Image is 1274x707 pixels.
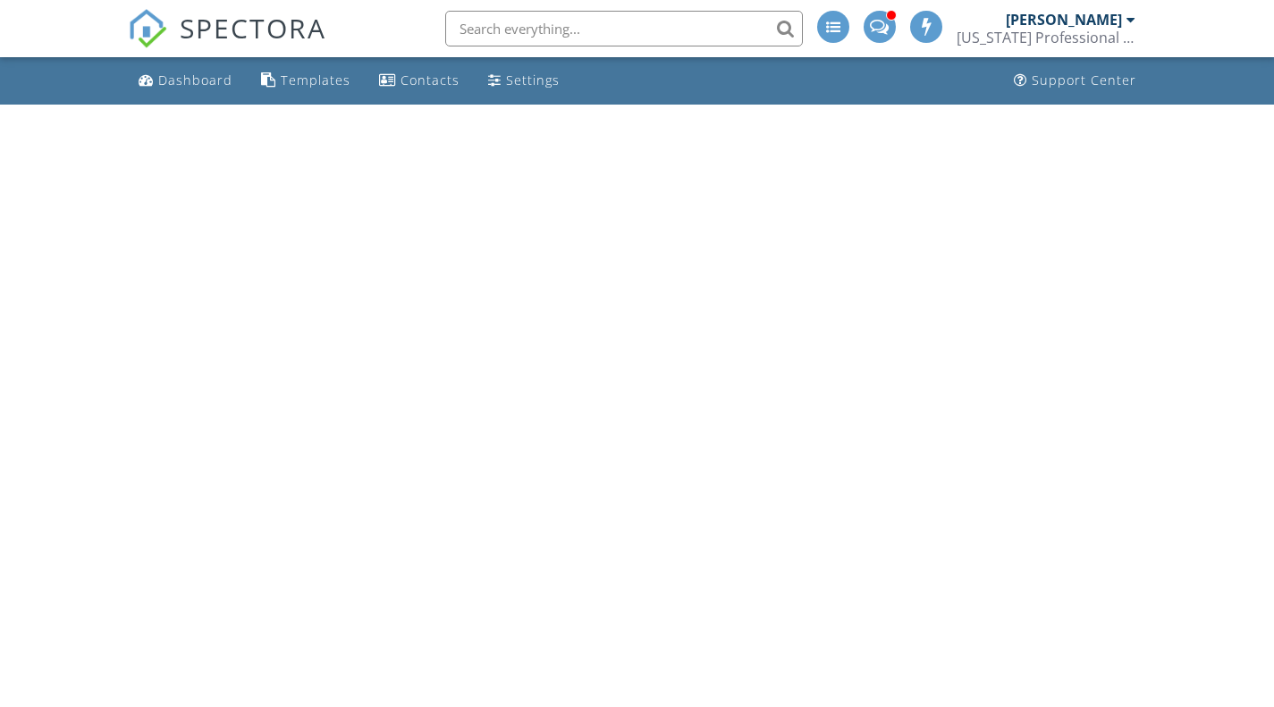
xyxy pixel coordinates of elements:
[401,72,460,88] div: Contacts
[506,72,560,88] div: Settings
[128,24,326,62] a: SPECTORA
[131,64,240,97] a: Dashboard
[254,64,358,97] a: Templates
[445,11,803,46] input: Search everything...
[372,64,467,97] a: Contacts
[1006,11,1122,29] div: [PERSON_NAME]
[180,9,326,46] span: SPECTORA
[281,72,350,88] div: Templates
[957,29,1135,46] div: Texas Professional Inspections
[128,9,167,48] img: The Best Home Inspection Software - Spectora
[158,72,232,88] div: Dashboard
[481,64,567,97] a: Settings
[1032,72,1136,88] div: Support Center
[1007,64,1143,97] a: Support Center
